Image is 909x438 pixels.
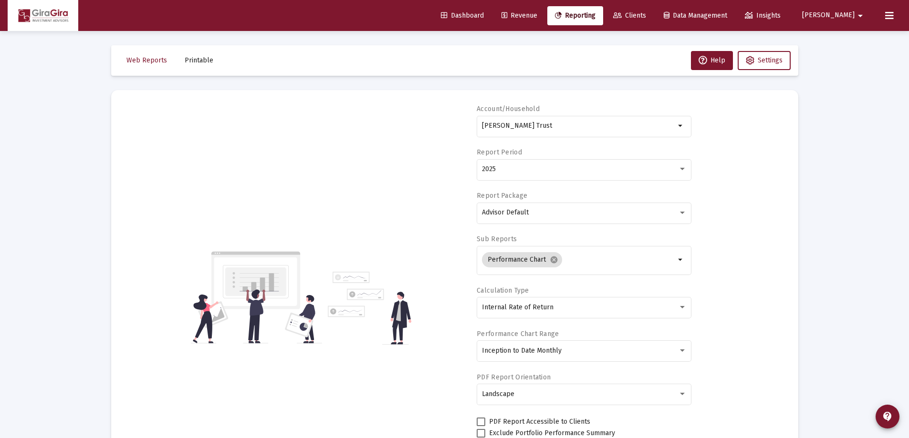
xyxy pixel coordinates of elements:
label: Sub Reports [477,235,517,243]
img: Dashboard [15,6,71,25]
mat-icon: arrow_drop_down [855,6,866,25]
mat-icon: arrow_drop_down [675,254,687,265]
img: reporting-alt [328,272,411,345]
span: PDF Report Accessible to Clients [489,416,590,428]
button: Help [691,51,733,70]
label: Calculation Type [477,286,529,295]
button: Web Reports [119,51,175,70]
label: Report Package [477,192,527,200]
a: Dashboard [433,6,491,25]
mat-chip-list: Selection [482,250,675,269]
label: PDF Report Orientation [477,373,551,381]
span: [PERSON_NAME] [802,11,855,20]
span: Dashboard [441,11,484,20]
span: Web Reports [126,56,167,64]
span: Help [699,56,725,64]
span: Internal Rate of Return [482,303,554,311]
button: Printable [177,51,221,70]
mat-chip: Performance Chart [482,252,562,267]
span: Insights [745,11,781,20]
button: Settings [738,51,791,70]
img: reporting [191,250,322,345]
a: Revenue [494,6,545,25]
label: Account/Household [477,105,540,113]
a: Insights [737,6,788,25]
label: Performance Chart Range [477,330,559,338]
span: Clients [613,11,646,20]
a: Reporting [547,6,603,25]
span: Data Management [664,11,727,20]
mat-icon: cancel [550,255,558,264]
mat-icon: contact_support [882,411,893,422]
a: Clients [606,6,654,25]
input: Search or select an account or household [482,122,675,130]
span: Settings [758,56,783,64]
mat-icon: arrow_drop_down [675,120,687,132]
span: Reporting [555,11,596,20]
a: Data Management [656,6,735,25]
span: Landscape [482,390,514,398]
span: Printable [185,56,213,64]
button: [PERSON_NAME] [791,6,878,25]
span: 2025 [482,165,496,173]
label: Report Period [477,148,522,156]
span: Revenue [502,11,537,20]
span: Advisor Default [482,208,529,216]
span: Inception to Date Monthly [482,346,562,355]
